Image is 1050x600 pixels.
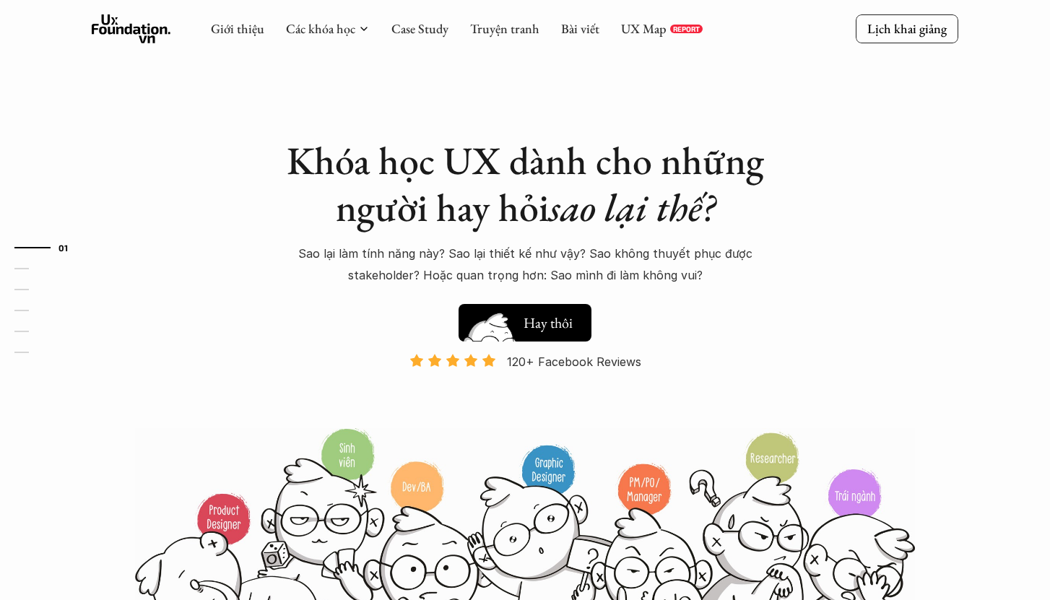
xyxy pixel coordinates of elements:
p: Lịch khai giảng [867,20,947,37]
a: Giới thiệu [211,20,264,37]
a: UX Map [621,20,667,37]
p: REPORT [673,25,700,33]
a: Bài viết [561,20,599,37]
a: 120+ Facebook Reviews [396,353,654,426]
em: sao lại thế? [549,182,715,232]
p: Sao lại làm tính năng này? Sao lại thiết kế như vậy? Sao không thuyết phục được stakeholder? Hoặc... [272,243,778,287]
p: 120+ Facebook Reviews [507,351,641,373]
a: Truyện tranh [470,20,539,37]
a: Case Study [391,20,448,37]
a: Lịch khai giảng [856,14,958,43]
a: REPORT [670,25,703,33]
a: Hay thôi [459,297,591,342]
button: Hay thôi [459,304,591,342]
a: 01 [14,239,83,256]
h5: Hay thôi [524,313,573,333]
strong: 01 [58,243,69,253]
a: Các khóa học [286,20,355,37]
h1: Khóa học UX dành cho những người hay hỏi [272,137,778,231]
